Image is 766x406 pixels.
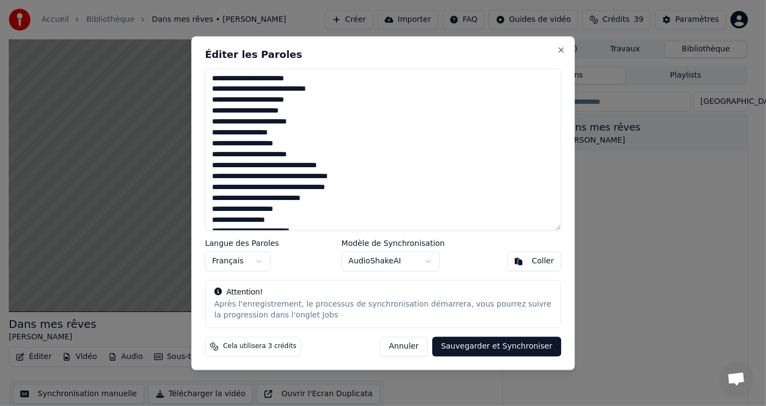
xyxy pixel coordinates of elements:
label: Langue des Paroles [205,239,279,247]
div: Attention! [214,287,552,298]
button: Coller [507,251,561,271]
div: Coller [532,256,554,267]
label: Modèle de Synchronisation [341,239,445,247]
button: Annuler [380,337,428,356]
button: Sauvegarder et Synchroniser [432,337,561,356]
h2: Éditer les Paroles [205,50,561,60]
span: Cela utilisera 3 crédits [223,342,296,351]
div: Après l'enregistrement, le processus de synchronisation démarrera, vous pourrez suivre la progres... [214,299,552,321]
